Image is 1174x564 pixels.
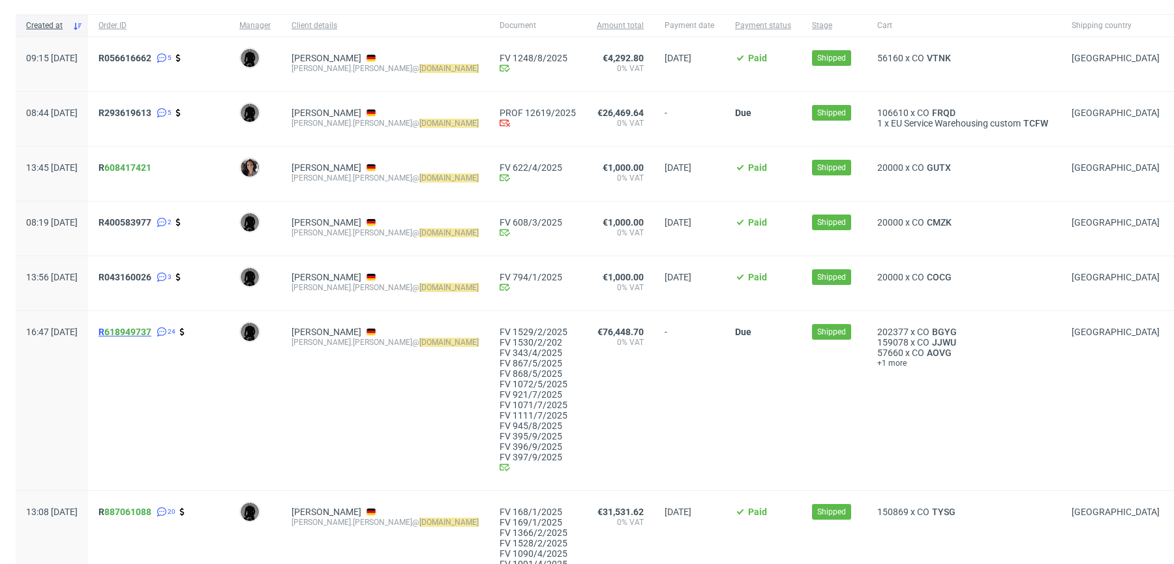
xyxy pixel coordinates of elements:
[500,348,576,358] a: FV 343/4/2025
[877,327,1051,337] div: x
[154,217,172,228] a: 2
[419,338,479,347] mark: [DOMAIN_NAME]
[500,162,576,173] a: FV 622/4/2025
[877,348,1051,358] div: x
[917,108,929,118] span: CO
[877,108,1051,118] div: x
[98,327,151,337] span: R
[817,52,846,64] span: Shipped
[1072,217,1160,228] span: [GEOGRAPHIC_DATA]
[98,507,151,517] span: R
[98,162,151,173] span: R
[26,217,78,228] span: 08:19 [DATE]
[924,53,954,63] a: VTNK
[748,53,767,63] span: Paid
[877,507,909,517] span: 150869
[877,217,1051,228] div: x
[665,162,691,173] span: [DATE]
[597,63,644,74] span: 0% VAT
[1072,327,1160,337] span: [GEOGRAPHIC_DATA]
[500,507,576,517] a: FV 168/1/2025
[877,53,903,63] span: 56160
[748,217,767,228] span: Paid
[500,410,576,421] a: FV 1111/7/2025
[168,217,172,228] span: 2
[154,327,175,337] a: 24
[929,327,959,337] span: BGYG
[239,20,271,31] span: Manager
[241,49,259,67] img: Dawid Urbanowicz
[877,108,909,118] span: 106610
[419,64,479,73] mark: [DOMAIN_NAME]
[748,507,767,517] span: Paid
[597,517,644,527] span: 0% VAT
[241,323,259,341] img: Dawid Urbanowicz
[154,507,175,517] a: 20
[98,20,218,31] span: Order ID
[597,173,644,183] span: 0% VAT
[1021,118,1051,128] a: TCFW
[500,337,576,348] a: FV 1530/2/202
[419,119,479,128] mark: [DOMAIN_NAME]
[1072,20,1160,31] span: Shipping country
[817,506,846,518] span: Shipped
[500,517,576,527] a: FV 169/1/2025
[292,337,479,348] div: [PERSON_NAME].[PERSON_NAME]@
[917,507,929,517] span: CO
[98,162,154,173] a: R608417421
[500,527,576,538] a: FV 1366/2/2025
[500,368,576,379] a: FV 868/5/2025
[877,327,909,337] span: 202377
[292,217,361,228] a: [PERSON_NAME]
[98,53,154,63] a: R056616662
[154,53,172,63] a: 5
[597,118,644,128] span: 0% VAT
[917,327,929,337] span: CO
[292,53,361,63] a: [PERSON_NAME]
[877,162,903,173] span: 20000
[98,53,151,63] span: R056616662
[500,548,576,559] a: FV 1090/4/2025
[419,283,479,292] mark: [DOMAIN_NAME]
[877,118,1051,128] div: x
[877,217,903,228] span: 20000
[877,20,1051,31] span: Cart
[104,507,151,517] a: 887061088
[817,326,846,338] span: Shipped
[817,107,846,119] span: Shipped
[26,327,78,337] span: 16:47 [DATE]
[154,272,172,282] a: 3
[817,271,846,283] span: Shipped
[1072,162,1160,173] span: [GEOGRAPHIC_DATA]
[748,272,767,282] span: Paid
[665,217,691,228] span: [DATE]
[98,272,151,282] span: R043160026
[912,53,924,63] span: CO
[924,348,954,358] a: AOVG
[924,217,954,228] a: CMZK
[877,337,1051,348] div: x
[877,118,882,128] span: 1
[26,507,78,517] span: 13:08 [DATE]
[1072,108,1160,118] span: [GEOGRAPHIC_DATA]
[292,517,479,527] div: [PERSON_NAME].[PERSON_NAME]@
[168,108,172,118] span: 5
[292,63,479,74] div: [PERSON_NAME].[PERSON_NAME]@
[912,272,924,282] span: CO
[912,217,924,228] span: CO
[168,53,172,63] span: 5
[292,272,361,282] a: [PERSON_NAME]
[929,108,958,118] a: FRQD
[500,441,576,452] a: FV 396/9/2025
[241,158,259,177] img: Moreno Martinez Cristina
[929,337,959,348] a: JJWU
[292,282,479,293] div: [PERSON_NAME].[PERSON_NAME]@
[500,389,576,400] a: FV 921/7/2025
[665,53,691,63] span: [DATE]
[603,217,644,228] span: €1,000.00
[500,217,576,228] a: FV 608/3/2025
